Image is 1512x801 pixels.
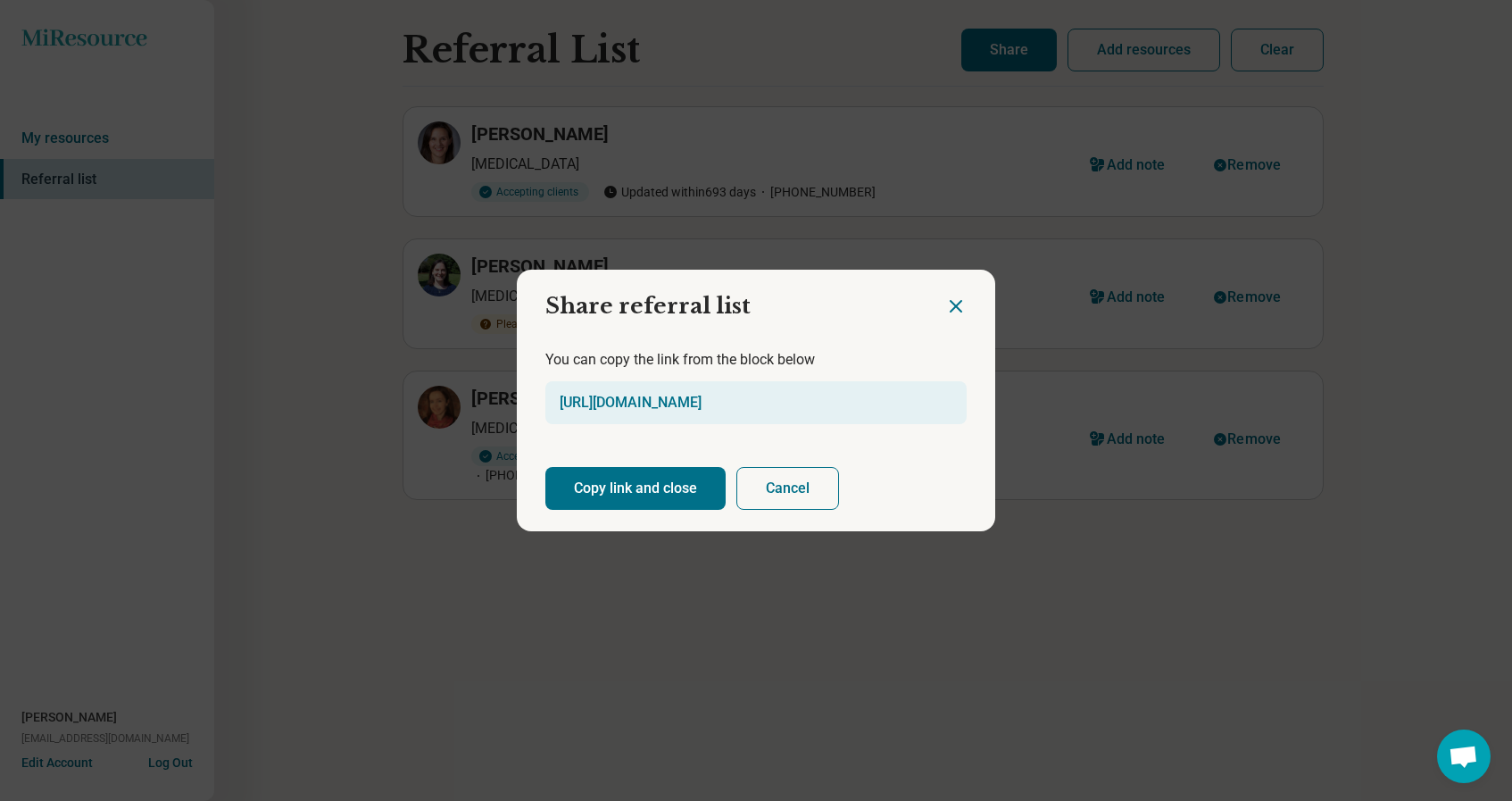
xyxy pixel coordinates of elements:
button: Cancel [736,467,839,510]
button: Copy link and close [545,467,726,510]
p: You can copy the link from the block below [545,349,967,371]
h2: Share referral list [517,270,945,329]
button: Close dialog [945,296,967,317]
a: [URL][DOMAIN_NAME] [560,394,702,411]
